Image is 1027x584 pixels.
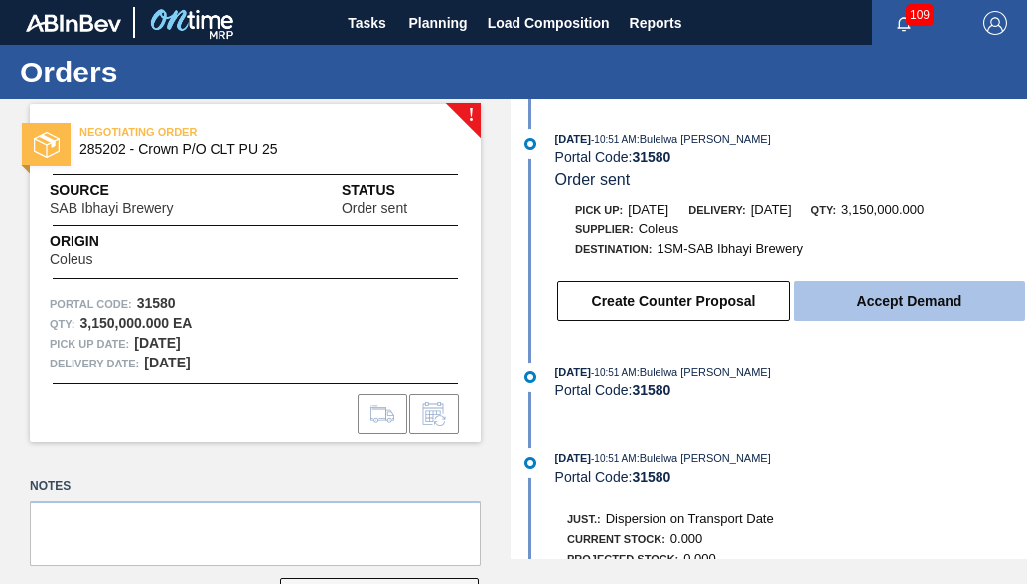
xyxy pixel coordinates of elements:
[50,294,132,314] span: Portal Code:
[524,138,536,150] img: atual
[751,202,792,217] span: [DATE]
[567,553,678,565] span: Projected Stock:
[811,204,836,216] span: Qty:
[144,355,190,370] strong: [DATE]
[630,11,682,35] span: Reports
[591,367,637,378] span: - 10:51 AM
[688,204,745,216] span: Delivery:
[632,382,670,398] strong: 31580
[575,223,634,235] span: Supplier:
[50,354,139,373] span: Delivery Date:
[639,221,678,236] span: Coleus
[342,201,407,216] span: Order sent
[34,132,60,158] img: status
[358,394,407,434] div: Go to Load Composition
[637,452,771,464] span: : Bulelwa [PERSON_NAME]
[657,241,803,256] span: 1SM-SAB Ibhayi Brewery
[50,314,74,334] span: Qty :
[606,511,774,526] span: Dispersion on Transport Date
[79,315,192,331] strong: 3,150,000.000 EA
[872,9,936,37] button: Notifications
[137,295,176,311] strong: 31580
[342,180,461,201] span: Status
[555,469,1027,485] div: Portal Code:
[637,133,771,145] span: : Bulelwa [PERSON_NAME]
[591,453,637,464] span: - 10:51 AM
[30,472,481,501] label: Notes
[50,201,174,216] span: SAB Ibhayi Brewery
[628,202,668,217] span: [DATE]
[906,4,934,26] span: 109
[524,371,536,383] img: atual
[79,142,440,157] span: 285202 - Crown P/O CLT PU 25
[555,366,591,378] span: [DATE]
[26,14,121,32] img: TNhmsLtSVTkK8tSr43FrP2fwEKptu5GPRR3wAAAABJRU5ErkJggg==
[555,382,1027,398] div: Portal Code:
[409,394,459,434] div: Inform order change
[670,531,703,546] span: 0.000
[50,252,93,267] span: Coleus
[555,149,1027,165] div: Portal Code:
[567,513,601,525] span: Just.:
[409,11,468,35] span: Planning
[983,11,1007,35] img: Logout
[79,122,358,142] span: NEGOTIATING ORDER
[575,243,652,255] span: Destination:
[632,469,670,485] strong: 31580
[567,533,665,545] span: Current Stock:
[575,204,623,216] span: Pick up:
[841,202,924,217] span: 3,150,000.000
[134,335,180,351] strong: [DATE]
[50,180,232,201] span: Source
[50,334,129,354] span: Pick up Date:
[683,551,716,566] span: 0.000
[637,366,771,378] span: : Bulelwa [PERSON_NAME]
[50,231,142,252] span: Origin
[346,11,389,35] span: Tasks
[488,11,610,35] span: Load Composition
[591,134,637,145] span: - 10:51 AM
[555,452,591,464] span: [DATE]
[557,281,790,321] button: Create Counter Proposal
[524,457,536,469] img: atual
[555,133,591,145] span: [DATE]
[632,149,670,165] strong: 31580
[794,281,1025,321] button: Accept Demand
[20,61,372,83] h1: Orders
[555,171,631,188] span: Order sent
